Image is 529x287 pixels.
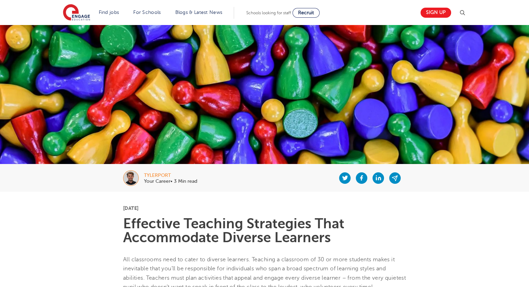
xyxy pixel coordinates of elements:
[175,10,223,15] a: Blogs & Latest News
[144,179,197,184] p: Your Career• 3 Min read
[246,10,291,15] span: Schools looking for staff
[420,8,451,18] a: Sign up
[292,8,320,18] a: Recruit
[63,4,90,22] img: Engage Education
[298,10,314,15] span: Recruit
[123,217,406,245] h1: Effective Teaching Strategies That Accommodate Diverse Learners
[133,10,161,15] a: For Schools
[123,206,406,211] p: [DATE]
[99,10,119,15] a: Find jobs
[144,173,197,178] div: tylerport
